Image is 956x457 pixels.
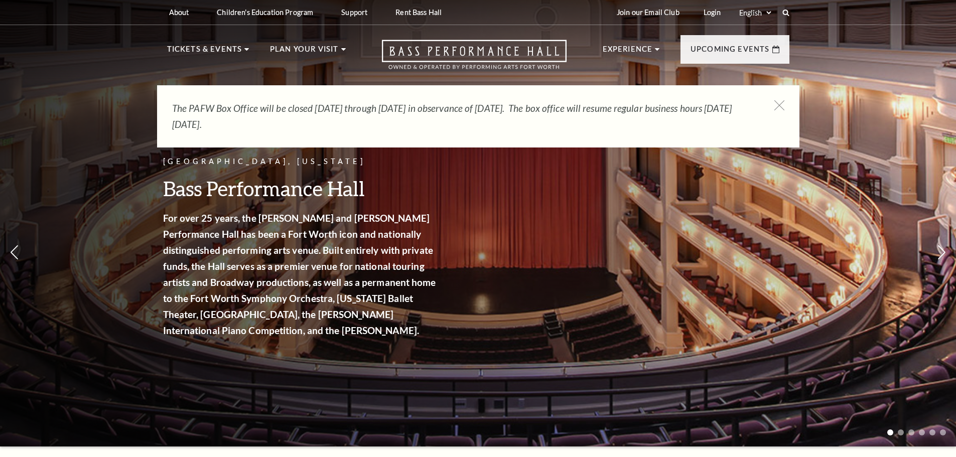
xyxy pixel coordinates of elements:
[163,156,439,168] p: [GEOGRAPHIC_DATA], [US_STATE]
[737,8,773,18] select: Select:
[172,102,732,130] em: The PAFW Box Office will be closed [DATE] through [DATE] in observance of [DATE]. The box office ...
[395,8,442,17] p: Rent Bass Hall
[603,43,653,61] p: Experience
[270,43,339,61] p: Plan Your Visit
[163,212,436,336] strong: For over 25 years, the [PERSON_NAME] and [PERSON_NAME] Performance Hall has been a Fort Worth ico...
[169,8,189,17] p: About
[217,8,313,17] p: Children's Education Program
[341,8,367,17] p: Support
[691,43,770,61] p: Upcoming Events
[163,176,439,201] h3: Bass Performance Hall
[167,43,242,61] p: Tickets & Events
